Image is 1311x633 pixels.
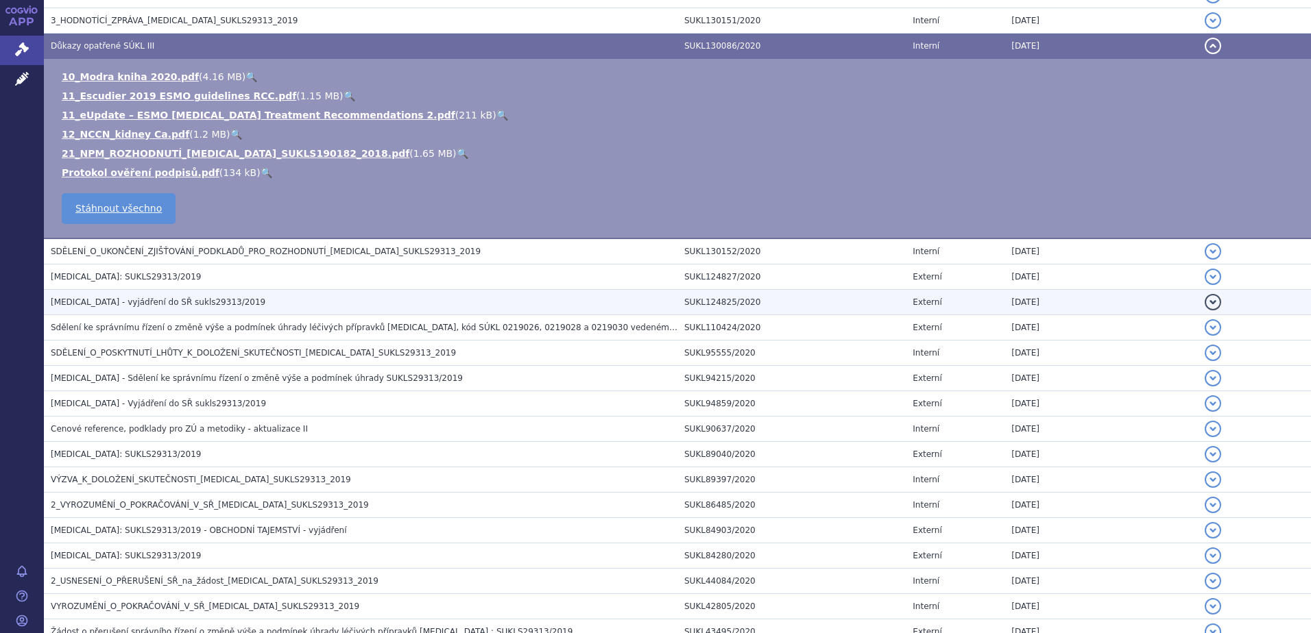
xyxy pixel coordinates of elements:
[62,89,1297,103] li: ( )
[51,500,369,510] span: 2_VYROZUMĚNÍ_O_POKRAČOVÁNÍ_V_SŘ_CABOMETYX_SUKLS29313_2019
[62,127,1297,141] li: ( )
[677,290,906,315] td: SUKL124825/2020
[1005,417,1197,442] td: [DATE]
[1005,238,1197,264] td: [DATE]
[413,148,453,159] span: 1.65 MB
[1205,370,1221,386] button: detail
[913,601,939,611] span: Interní
[677,569,906,594] td: SUKL44084/2020
[1205,573,1221,589] button: detail
[1205,497,1221,513] button: detail
[677,340,906,366] td: SUKL95555/2020
[1205,446,1221,462] button: detail
[913,449,941,459] span: Externí
[496,110,508,121] a: 🔍
[51,348,456,358] span: SDĚLENÍ_O_POSKYTNUTÍ_LHŮTY_K_DOLOŽENÍ_SKUTEČNOSTI_CABOMETYX_SUKLS29313_2019
[913,348,939,358] span: Interní
[230,129,242,140] a: 🔍
[677,315,906,340] td: SUKL110424/2020
[1205,522,1221,538] button: detail
[62,108,1297,122] li: ( )
[677,417,906,442] td: SUKL90637/2020
[1005,467,1197,493] td: [DATE]
[913,424,939,434] span: Interní
[51,297,265,307] span: CABOMETYX - vyjádření do SŘ sukls29313/2019
[203,71,242,82] span: 4.16 MB
[677,467,906,493] td: SUKL89397/2020
[261,167,272,178] a: 🔍
[51,247,481,256] span: SDĚLENÍ_O_UKONČENÍ_ZJIŠŤOVÁNÍ_PODKLADŮ_PRO_ROZHODNUTÍ_CABOMETYX_SUKLS29313_2019
[62,148,409,159] a: 21_NPM_ROZHODNUTÍ_[MEDICAL_DATA]_SUKLS190182_2018.pdf
[677,391,906,417] td: SUKL94859/2020
[1205,38,1221,54] button: detail
[62,193,176,224] a: Stáhnout všechno
[1205,598,1221,615] button: detail
[1205,319,1221,336] button: detail
[457,148,468,159] a: 🔍
[913,297,941,307] span: Externí
[913,16,939,25] span: Interní
[1205,345,1221,361] button: detail
[1005,493,1197,518] td: [DATE]
[913,500,939,510] span: Interní
[51,525,347,535] span: CABOMETYX: SUKLS29313/2019 - OBCHODNÍ TAJEMSTVÍ - vyjádření
[913,525,941,535] span: Externí
[51,272,201,282] span: CABOMETYX: SUKLS29313/2019
[1205,294,1221,310] button: detail
[51,601,359,611] span: VYROZUMĚNÍ_O_POKRAČOVÁNÍ_V_SŘ_CABOMETYX_SUKLS29313_2019
[913,247,939,256] span: Interní
[300,90,339,101] span: 1.15 MB
[223,167,256,178] span: 134 kB
[913,399,941,408] span: Externí
[913,576,939,586] span: Interní
[51,475,351,484] span: VÝZVA_K_DOLOŽENÍ_SKUTEČNOSTI_CABOMETYX_SUKLS29313_2019
[1205,12,1221,29] button: detail
[51,551,201,560] span: CABOMETYX: SUKLS29313/2019
[51,424,308,434] span: Cenové reference, podklady pro ZÚ a metodiky - aktualizace II
[51,576,378,586] span: 2_USNESENÍ_O_PŘERUŠENÍ_SŘ_na_žádost_CABOMETYX_SUKLS29313_2019
[459,110,492,121] span: 211 kB
[51,399,266,408] span: CABOMETYX - Vyjádření do SŘ sukls29313/2019
[1005,518,1197,543] td: [DATE]
[913,323,941,332] span: Externí
[62,167,219,178] a: Protokol ověření podpisů.pdf
[1005,290,1197,315] td: [DATE]
[1005,264,1197,290] td: [DATE]
[1005,442,1197,467] td: [DATE]
[677,442,906,467] td: SUKL89040/2020
[1205,243,1221,260] button: detail
[913,475,939,484] span: Interní
[62,129,189,140] a: 12_NCCN_kidney Ca.pdf
[1005,569,1197,594] td: [DATE]
[1005,366,1197,391] td: [DATE]
[677,518,906,543] td: SUKL84903/2020
[677,238,906,264] td: SUKL130152/2020
[913,41,939,51] span: Interní
[1005,594,1197,619] td: [DATE]
[1205,471,1221,488] button: detail
[1005,315,1197,340] td: [DATE]
[1205,269,1221,285] button: detail
[1205,547,1221,564] button: detail
[344,90,355,101] a: 🔍
[62,166,1297,179] li: ( )
[677,8,906,34] td: SUKL130151/2020
[51,16,298,25] span: 3_HODNOTÍCÍ_ZPRÁVA_CABOMETYX_SUKLS29313_2019
[1205,421,1221,437] button: detail
[913,551,941,560] span: Externí
[1005,8,1197,34] td: [DATE]
[62,90,296,101] a: 11_Escudier 2019 ESMO guidelines RCC.pdf
[677,264,906,290] td: SUKL124827/2020
[1005,391,1197,417] td: [DATE]
[1005,34,1197,59] td: [DATE]
[62,147,1297,160] li: ( )
[62,70,1297,84] li: ( )
[677,34,906,59] td: SUKL130086/2020
[51,373,463,383] span: CABOMETYX - Sdělení ke správnímu řízení o změně výše a podmínek úhrady SUKLS29313/2019
[913,272,941,282] span: Externí
[677,366,906,391] td: SUKL94215/2020
[1205,395,1221,412] button: detail
[193,129,226,140] span: 1.2 MB
[913,373,941,383] span: Externí
[51,41,154,51] span: Důkazy opatřené SÚKL III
